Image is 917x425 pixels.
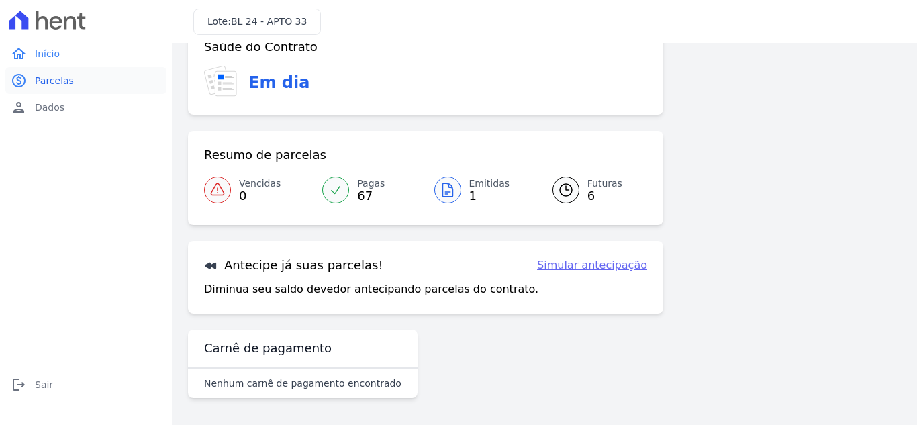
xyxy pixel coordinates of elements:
[11,46,27,62] i: home
[536,171,647,209] a: Futuras 6
[35,47,60,60] span: Início
[5,371,166,398] a: logoutSair
[35,74,74,87] span: Parcelas
[207,15,307,29] h3: Lote:
[204,171,314,209] a: Vencidas 0
[239,177,281,191] span: Vencidas
[426,171,536,209] a: Emitidas 1
[204,147,326,163] h3: Resumo de parcelas
[204,281,538,297] p: Diminua seu saldo devedor antecipando parcelas do contrato.
[5,94,166,121] a: personDados
[5,40,166,67] a: homeInício
[469,191,510,201] span: 1
[204,39,318,55] h3: Saúde do Contrato
[11,377,27,393] i: logout
[204,340,332,357] h3: Carnê de pagamento
[469,177,510,191] span: Emitidas
[537,257,647,273] a: Simular antecipação
[35,378,53,391] span: Sair
[248,70,309,95] h3: Em dia
[231,16,307,27] span: BL 24 - APTO 33
[35,101,64,114] span: Dados
[587,191,622,201] span: 6
[5,67,166,94] a: paidParcelas
[204,257,383,273] h3: Antecipe já suas parcelas!
[11,99,27,115] i: person
[204,377,401,390] p: Nenhum carnê de pagamento encontrado
[239,191,281,201] span: 0
[357,191,385,201] span: 67
[314,171,425,209] a: Pagas 67
[11,73,27,89] i: paid
[357,177,385,191] span: Pagas
[587,177,622,191] span: Futuras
